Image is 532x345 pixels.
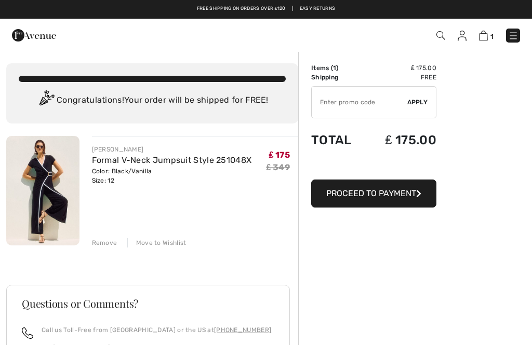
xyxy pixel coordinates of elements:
a: Formal V-Neck Jumpsuit Style 251048X [92,155,252,165]
td: Items ( ) [311,63,366,73]
div: Remove [92,238,117,247]
td: Shipping [311,73,366,82]
img: My Info [458,31,467,41]
img: Shopping Bag [479,31,488,40]
span: ₤ 175 [269,150,290,160]
a: 1 [479,29,494,42]
p: Call us Toll-Free from [GEOGRAPHIC_DATA] or the US at [42,325,271,335]
td: ₤ 175.00 [366,63,436,73]
img: Search [436,31,445,40]
td: Free [366,73,436,82]
h3: Questions or Comments? [22,298,274,309]
td: ₤ 175.00 [366,122,436,158]
div: Congratulations! Your order will be shipped for FREE! [19,90,286,111]
img: Menu [508,31,518,41]
a: 1ère Avenue [12,30,56,39]
div: Color: Black/Vanilla Size: 12 [92,167,252,185]
span: 1 [333,64,336,72]
img: call [22,327,33,339]
a: Free shipping on orders over ₤120 [197,5,286,12]
span: Proceed to Payment [326,188,416,198]
td: Total [311,122,366,158]
div: Move to Wishlist [127,238,187,247]
span: | [292,5,293,12]
img: 1ère Avenue [12,25,56,46]
div: [PERSON_NAME] [92,145,252,154]
button: Proceed to Payment [311,180,436,208]
img: Congratulation2.svg [36,90,57,111]
span: 1 [490,33,494,40]
s: ₤ 349 [267,162,290,172]
input: Promo code [312,87,407,118]
a: Easy Returns [300,5,336,12]
a: [PHONE_NUMBER] [214,326,271,334]
span: Apply [407,98,428,107]
img: Formal V-Neck Jumpsuit Style 251048X [6,136,79,245]
iframe: PayPal [311,158,436,176]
